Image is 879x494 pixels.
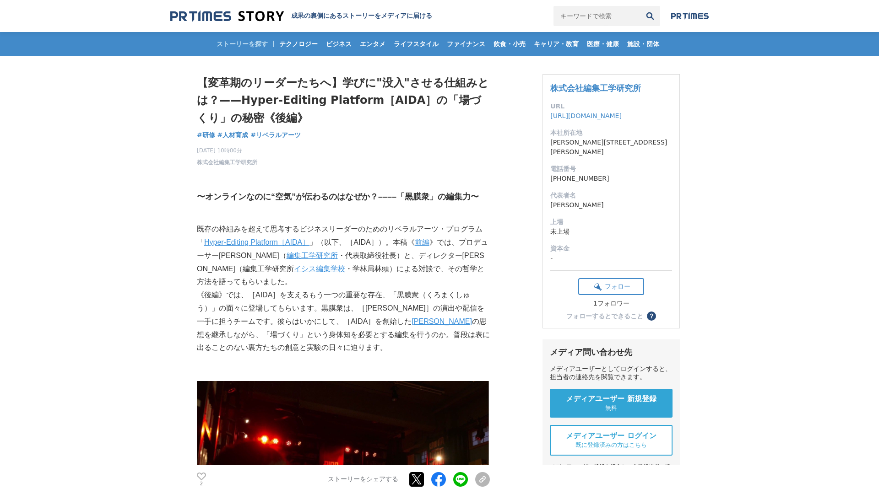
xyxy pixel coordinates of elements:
[170,10,432,22] a: 成果の裏側にあるストーリーをメディアに届ける 成果の裏側にあるストーリーをメディアに届ける
[550,138,672,157] dd: [PERSON_NAME][STREET_ADDRESS][PERSON_NAME]
[575,441,647,449] span: 既に登録済みの方はこちら
[550,389,673,418] a: メディアユーザー 新規登録 無料
[550,253,672,263] dd: -
[356,32,389,56] a: エンタメ
[583,40,623,48] span: 医療・健康
[550,217,672,227] dt: 上場
[583,32,623,56] a: 医療・健康
[170,10,284,22] img: 成果の裏側にあるストーリーをメディアに届ける
[553,6,640,26] input: キーワードで検索
[640,6,660,26] button: 検索
[550,164,672,174] dt: 電話番号
[322,40,355,48] span: ビジネス
[443,32,489,56] a: ファイナンス
[204,238,309,246] a: Hyper-Editing Platform［AIDA］
[647,311,656,321] button: ？
[197,146,257,155] span: [DATE] 10時00分
[550,425,673,456] a: メディアユーザー ログイン 既に登録済みの方はこちら
[550,365,673,381] div: メディアユーザーとしてログインすると、担当者の連絡先を閲覧できます。
[530,40,582,48] span: キャリア・教育
[550,244,672,253] dt: 資本金
[530,32,582,56] a: キャリア・教育
[550,102,672,111] dt: URL
[197,130,215,140] a: #研修
[197,482,206,486] p: 2
[197,190,490,204] h3: 〜オンラインなのに“空気”が伝わるのはなぜか？––––「黒膜衆」の編集力〜
[605,404,617,412] span: 無料
[197,223,490,289] p: 既存の枠組みを超えて思考するビジネスリーダーのためのリベラルアーツ・プログラム「 」（以下、［AIDA］）。本稿《 》では、プロデューサー[PERSON_NAME]（ ・代表取締役社長）と、ディ...
[566,394,657,404] span: メディアユーザー 新規登録
[291,12,432,20] h2: 成果の裏側にあるストーリーをメディアに届ける
[490,40,529,48] span: 飲食・小売
[250,130,301,140] a: #リベラルアーツ
[217,130,249,140] a: #人材育成
[415,238,429,246] a: 前編
[276,40,321,48] span: テクノロジー
[197,158,257,166] a: 株式会社編集工学研究所
[322,32,355,56] a: ビジネス
[217,131,249,139] span: #人材育成
[390,32,442,56] a: ライフスタイル
[356,40,389,48] span: エンタメ
[671,12,709,20] img: prtimes
[197,131,215,139] span: #研修
[550,112,622,119] a: [URL][DOMAIN_NAME]
[566,431,657,441] span: メディアユーザー ログイン
[287,252,338,259] a: 編集工学研究所
[276,32,321,56] a: テクノロジー
[443,40,489,48] span: ファイナンス
[550,347,673,358] div: メディア問い合わせ先
[412,317,472,325] a: [PERSON_NAME]
[578,278,644,295] button: フォロー
[197,74,490,127] h1: 【変革期のリーダーたちへ】学びに"没入"させる仕組みとは？——Hyper-Editing Platform［AIDA］の「場づくり」の秘密《後編》
[197,289,490,354] p: 《後編》では、［AIDA］を支えるもう一つの重要な存在、「黒膜衆（くろまくしゅう）」の面々に登場してもらいます。黒膜衆は、［[PERSON_NAME]］の演出や配信を一手に担うチームです。彼らは...
[624,40,663,48] span: 施設・団体
[550,200,672,210] dd: [PERSON_NAME]
[624,32,663,56] a: 施設・団体
[550,227,672,236] dd: 未上場
[550,174,672,183] dd: [PHONE_NUMBER]
[294,265,345,273] a: イシス編集学校
[390,40,442,48] span: ライフスタイル
[566,313,643,319] div: フォローするとできること
[550,191,672,200] dt: 代表者名
[578,300,644,308] div: 1フォロワー
[550,128,672,138] dt: 本社所在地
[328,476,398,484] p: ストーリーをシェアする
[250,131,301,139] span: #リベラルアーツ
[490,32,529,56] a: 飲食・小売
[648,313,655,319] span: ？
[550,83,641,93] a: 株式会社編集工学研究所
